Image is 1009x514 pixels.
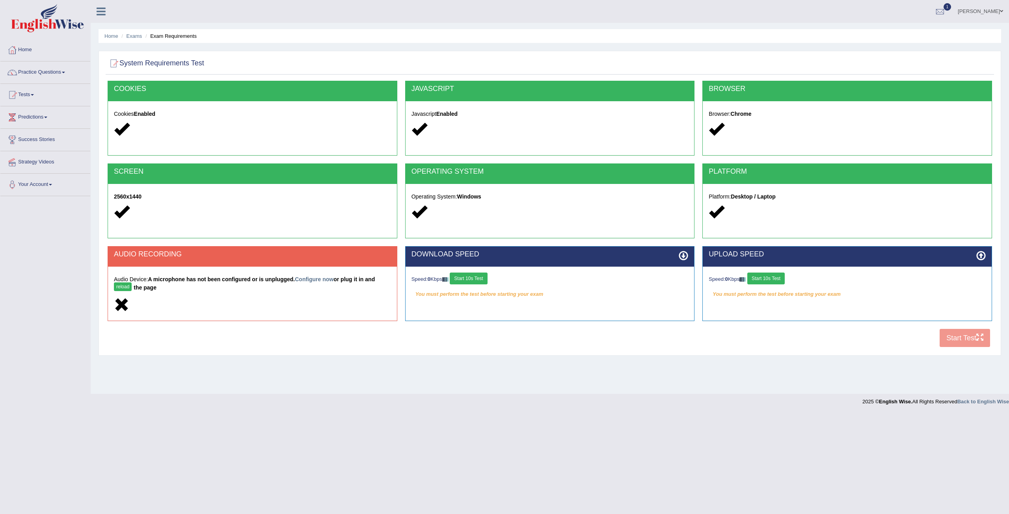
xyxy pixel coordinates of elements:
h2: PLATFORM [709,168,986,176]
button: Start 10s Test [747,273,785,284]
a: Predictions [0,106,90,126]
div: Speed: Kbps [411,273,689,286]
strong: Desktop / Laptop [731,193,776,200]
h2: UPLOAD SPEED [709,251,986,258]
h2: SCREEN [114,168,391,176]
strong: A microphone has not been configured or is unplugged. or plug it in and the page [114,276,375,291]
h5: Javascript [411,111,689,117]
div: 2025 © All Rights Reserved [862,394,1009,405]
strong: 0 [725,276,728,282]
a: Success Stories [0,129,90,148]
a: Home [104,33,118,39]
span: 1 [944,3,951,11]
a: Strategy Videos [0,151,90,171]
a: Home [0,39,90,59]
h5: Platform: [709,194,986,200]
h5: Audio Device: [114,276,391,293]
h2: AUDIO RECORDING [114,251,391,258]
h2: DOWNLOAD SPEED [411,251,689,258]
li: Exam Requirements [143,32,197,40]
a: Exams [127,33,142,39]
strong: 2560x1440 [114,193,141,200]
h2: OPERATING SYSTEM [411,168,689,176]
a: Configure now [295,276,333,282]
img: ajax-loader-fb-connection.gif [739,277,746,282]
em: You must perform the test before starting your exam [411,288,689,300]
h5: Operating System: [411,194,689,200]
h5: Cookies [114,111,391,117]
strong: 0 [428,276,430,282]
strong: Windows [457,193,481,200]
h5: Browser: [709,111,986,117]
a: Practice Questions [0,61,90,81]
strong: Enabled [134,111,155,117]
a: Back to English Wise [957,399,1009,405]
button: Start 10s Test [450,273,487,284]
a: Tests [0,84,90,104]
h2: COOKIES [114,85,391,93]
strong: Chrome [731,111,752,117]
a: Your Account [0,174,90,193]
em: You must perform the test before starting your exam [709,288,986,300]
img: ajax-loader-fb-connection.gif [442,277,449,282]
strong: English Wise. [879,399,912,405]
div: Speed: Kbps [709,273,986,286]
h2: System Requirements Test [108,58,204,69]
h2: JAVASCRIPT [411,85,689,93]
h2: BROWSER [709,85,986,93]
button: reload [114,282,132,291]
strong: Enabled [436,111,458,117]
